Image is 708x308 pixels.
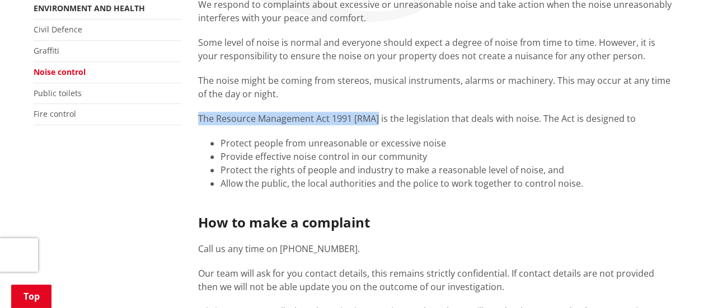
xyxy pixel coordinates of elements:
a: Civil Defence [34,24,82,35]
a: Public toilets [34,88,82,98]
p: Our team will ask for you contact details, this remains strictly confidential. If contact details... [198,267,675,293]
p: Call us any time on [PHONE_NUMBER]. [198,242,675,255]
iframe: Messenger Launcher [657,261,697,301]
li: Protect the rights of people and industry to make a reasonable level of noise, and [221,163,675,177]
a: Graffiti [34,45,59,56]
p: The noise might be coming from stereos, musical instruments, alarms or machinery. This may occur ... [198,74,675,101]
a: Fire control [34,108,76,119]
li: Provide effective noise control in our community [221,150,675,163]
li: Allow the public, the local authorities and the police to work together to control noise. [221,177,675,203]
strong: How to make a complaint [198,213,370,231]
a: Environment and health [34,3,145,13]
a: Top [11,285,51,308]
p: The Resource Management Act 1991 [RMA] is the legislation that deals with noise. The Act is desig... [198,112,675,125]
p: Some level of noise is normal and everyone should expect a degree of noise from time to time. How... [198,36,675,63]
a: Noise control [34,67,86,77]
li: Protect people from unreasonable or excessive noise [221,136,675,150]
